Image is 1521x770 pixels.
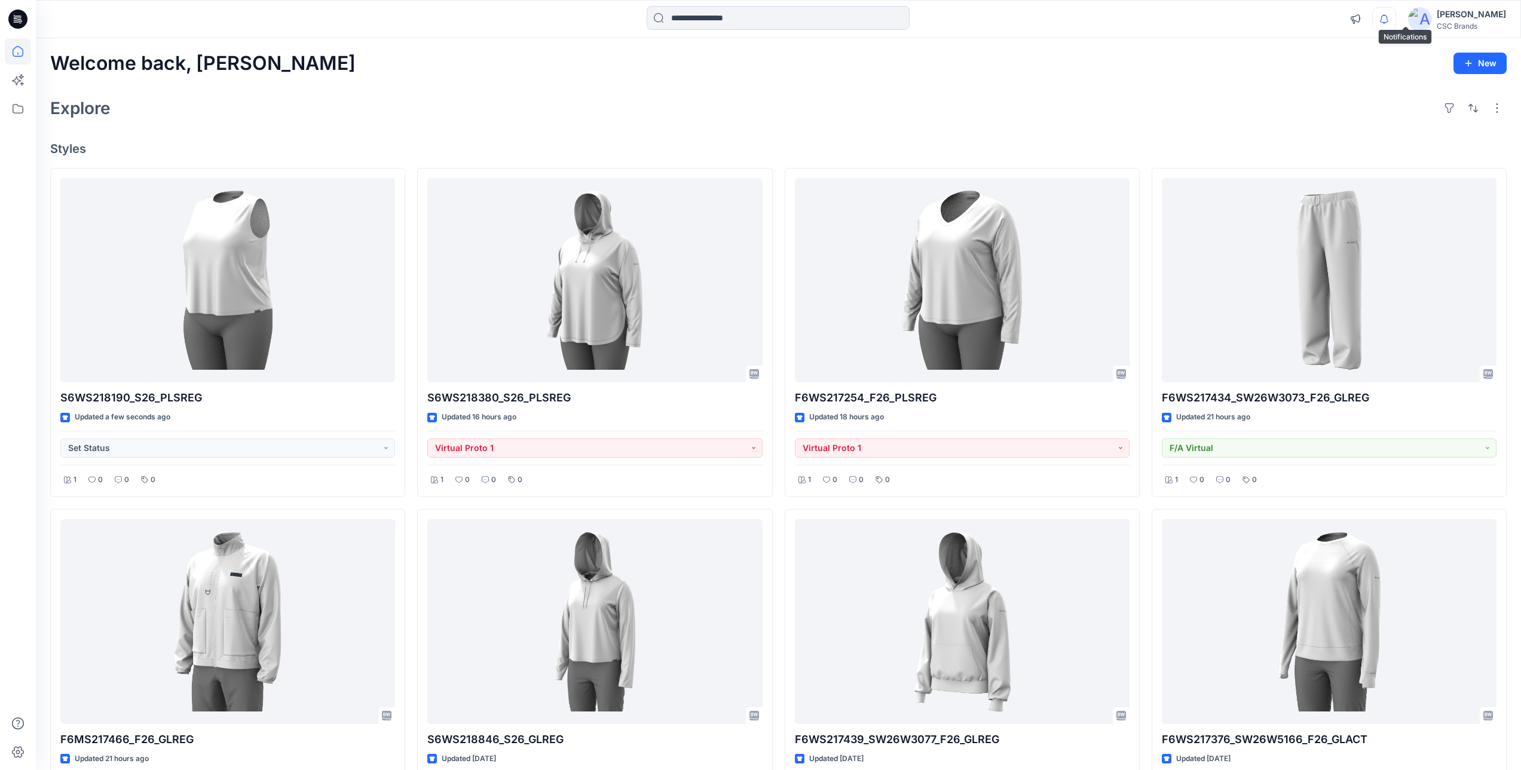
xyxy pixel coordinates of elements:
[1162,519,1496,724] a: F6WS217376_SW26W5166_F26_GLACT
[1226,474,1231,486] p: 0
[1199,474,1204,486] p: 0
[885,474,890,486] p: 0
[1162,731,1496,748] p: F6WS217376_SW26W5166_F26_GLACT
[795,389,1130,406] p: F6WS217254_F26_PLSREG
[427,178,762,383] a: S6WS218380_S26_PLSREG
[60,178,395,383] a: S6WS218190_S26_PLSREG
[75,753,149,765] p: Updated 21 hours ago
[1176,753,1231,765] p: Updated [DATE]
[50,53,356,75] h2: Welcome back, [PERSON_NAME]
[1252,474,1257,486] p: 0
[442,753,496,765] p: Updated [DATE]
[795,519,1130,724] a: F6WS217439_SW26W3077_F26_GLREG
[75,411,170,424] p: Updated a few seconds ago
[1162,389,1496,406] p: F6WS217434_SW26W3073_F26_GLREG
[859,474,864,486] p: 0
[50,99,111,118] h2: Explore
[809,753,864,765] p: Updated [DATE]
[50,142,1507,156] h4: Styles
[465,474,470,486] p: 0
[74,474,76,486] p: 1
[1176,411,1250,424] p: Updated 21 hours ago
[518,474,522,486] p: 0
[1437,22,1506,30] div: CSC Brands
[1162,178,1496,383] a: F6WS217434_SW26W3073_F26_GLREG
[440,474,443,486] p: 1
[427,519,762,724] a: S6WS218846_S26_GLREG
[833,474,837,486] p: 0
[809,411,884,424] p: Updated 18 hours ago
[124,474,129,486] p: 0
[795,178,1130,383] a: F6WS217254_F26_PLSREG
[98,474,103,486] p: 0
[1437,7,1506,22] div: [PERSON_NAME]
[151,474,155,486] p: 0
[491,474,496,486] p: 0
[442,411,516,424] p: Updated 16 hours ago
[60,731,395,748] p: F6MS217466_F26_GLREG
[1175,474,1178,486] p: 1
[795,731,1130,748] p: F6WS217439_SW26W3077_F26_GLREG
[808,474,811,486] p: 1
[60,389,395,406] p: S6WS218190_S26_PLSREG
[60,519,395,724] a: F6MS217466_F26_GLREG
[427,731,762,748] p: S6WS218846_S26_GLREG
[1408,7,1432,31] img: avatar
[1453,53,1507,74] button: New
[427,389,762,406] p: S6WS218380_S26_PLSREG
